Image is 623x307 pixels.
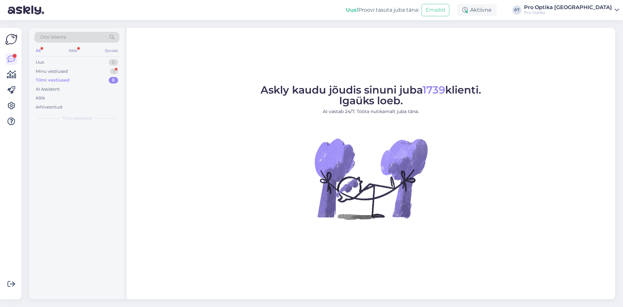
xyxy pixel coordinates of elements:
[34,46,42,55] div: All
[63,115,92,121] span: Tiimi vestlused
[109,77,118,83] div: 0
[421,4,449,16] button: Emailid
[36,59,44,66] div: Uus
[36,104,62,110] div: Arhiveeritud
[261,83,481,107] span: Askly kaudu jõudis sinuni juba klienti. Igaüks loeb.
[109,59,118,66] div: 0
[524,10,612,15] div: Pro Optika
[524,5,619,15] a: Pro Optika [GEOGRAPHIC_DATA]Pro Optika
[36,86,60,93] div: AI Assistent
[67,46,79,55] div: Web
[40,34,66,41] span: Otsi kliente
[457,4,497,16] div: Aktiivne
[5,33,18,45] img: Askly Logo
[36,77,69,83] div: Tiimi vestlused
[422,83,445,96] span: 1739
[312,120,429,237] img: No Chat active
[36,95,45,101] div: Kõik
[104,46,119,55] div: Socials
[110,68,118,75] div: 1
[36,68,68,75] div: Minu vestlused
[512,6,521,15] div: PT
[524,5,612,10] div: Pro Optika [GEOGRAPHIC_DATA]
[261,108,481,115] p: AI vastab 24/7. Tööta nutikamalt juba täna.
[346,6,419,14] div: Proovi tasuta juba täna:
[346,7,358,13] b: Uus!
